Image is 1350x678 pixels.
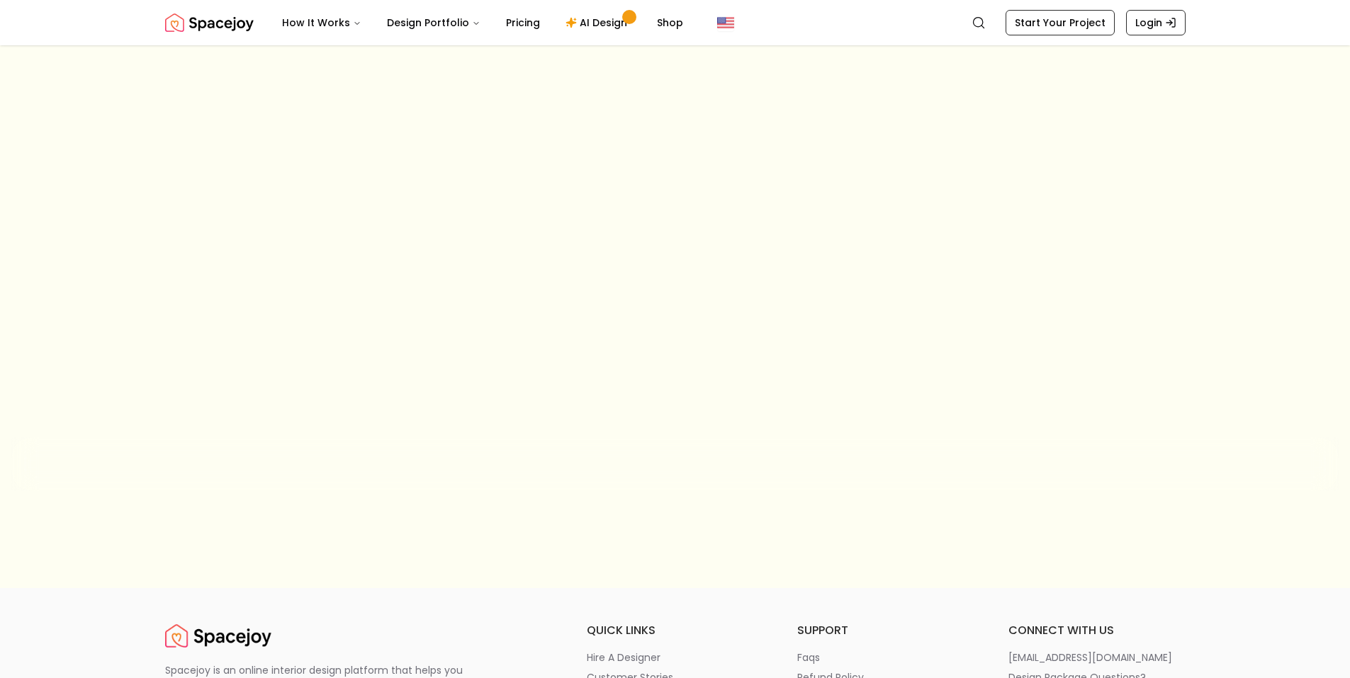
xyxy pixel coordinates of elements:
a: AI Design [554,9,643,37]
p: [EMAIL_ADDRESS][DOMAIN_NAME] [1008,650,1172,665]
a: Start Your Project [1006,10,1115,35]
a: [EMAIL_ADDRESS][DOMAIN_NAME] [1008,650,1186,665]
nav: Main [271,9,694,37]
a: Spacejoy [165,622,271,650]
img: Spacejoy Logo [165,622,271,650]
p: hire a designer [587,650,660,665]
img: United States [717,14,734,31]
button: How It Works [271,9,373,37]
a: Spacejoy [165,9,254,37]
a: faqs [797,650,974,665]
img: Spacejoy Logo [165,9,254,37]
h6: quick links [587,622,764,639]
a: hire a designer [587,650,764,665]
p: faqs [797,650,820,665]
a: Shop [646,9,694,37]
h6: connect with us [1008,622,1186,639]
a: Pricing [495,9,551,37]
a: Login [1126,10,1186,35]
button: Design Portfolio [376,9,492,37]
h6: support [797,622,974,639]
